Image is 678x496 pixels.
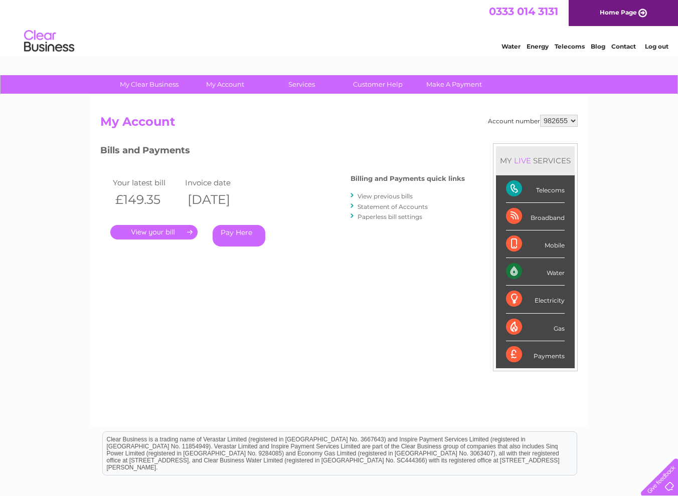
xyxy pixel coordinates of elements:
div: Gas [506,314,565,341]
div: Mobile [506,230,565,258]
h2: My Account [100,115,578,134]
h3: Bills and Payments [100,143,465,161]
a: Paperless bill settings [358,213,422,220]
div: Broadband [506,203,565,230]
div: LIVE [512,156,533,165]
a: Log out [645,43,668,50]
a: Make A Payment [413,75,495,94]
div: Account number [488,115,578,127]
a: My Clear Business [108,75,191,94]
a: Contact [611,43,636,50]
td: Your latest bill [110,176,183,189]
div: Water [506,258,565,286]
a: Services [260,75,343,94]
th: [DATE] [183,189,255,210]
a: Blog [591,43,605,50]
div: Clear Business is a trading name of Verastar Limited (registered in [GEOGRAPHIC_DATA] No. 3667643... [103,6,577,49]
a: 0333 014 3131 [489,5,558,18]
a: Pay Here [213,225,265,246]
a: Energy [527,43,549,50]
div: Telecoms [506,175,565,203]
div: Electricity [506,286,565,313]
a: View previous bills [358,192,413,200]
a: My Account [184,75,267,94]
td: Invoice date [183,176,255,189]
a: Customer Help [336,75,419,94]
a: Water [501,43,521,50]
a: Statement of Accounts [358,203,428,210]
h4: Billing and Payments quick links [351,175,465,182]
th: £149.35 [110,189,183,210]
a: . [110,225,198,239]
img: logo.png [24,26,75,57]
div: MY SERVICES [496,146,575,175]
div: Payments [506,341,565,368]
a: Telecoms [555,43,585,50]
